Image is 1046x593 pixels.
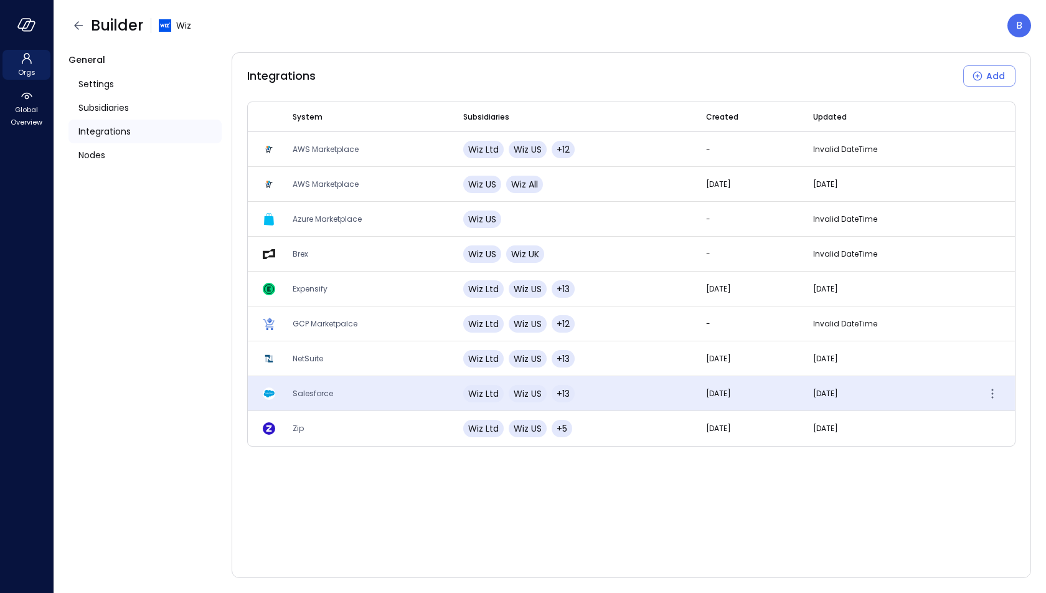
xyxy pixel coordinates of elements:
[1007,14,1031,37] div: Boaz
[263,143,275,156] img: AWS Marketplace
[78,77,114,91] span: Settings
[293,214,362,224] span: Azure Marketplace
[468,143,499,156] span: Wiz Ltd
[986,69,1005,84] div: Add
[263,387,275,400] img: Salesforce
[468,353,499,365] span: Wiz Ltd
[18,66,35,78] span: Orgs
[514,143,542,156] span: Wiz US
[813,423,838,434] span: [DATE]
[706,179,731,189] span: [DATE]
[706,111,738,123] span: Created
[511,248,539,260] span: Wiz UK
[463,111,509,123] span: Subsidiaries
[985,386,1000,401] button: more
[813,318,877,329] span: Invalid DateTime
[514,318,542,330] span: Wiz US
[293,423,304,434] span: Zip
[159,19,171,32] img: cfcvbyzhwvtbhao628kj
[293,249,308,259] span: Brex
[557,387,570,400] span: +13
[706,144,710,154] span: -
[68,54,105,66] span: General
[91,16,143,36] span: Builder
[813,144,877,154] span: Invalid DateTime
[78,125,131,138] span: Integrations
[511,178,538,191] span: Wiz All
[514,387,542,400] span: Wiz US
[557,143,570,156] span: +12
[468,318,499,330] span: Wiz Ltd
[557,422,567,435] span: +5
[7,103,45,128] span: Global Overview
[706,353,731,364] span: [DATE]
[263,248,275,260] img: Brex
[813,353,838,364] span: [DATE]
[78,101,129,115] span: Subsidiaries
[68,96,222,120] a: Subsidiaries
[514,422,542,435] span: Wiz US
[468,248,496,260] span: Wiz US
[247,68,316,84] span: Integrations
[813,214,877,224] span: Invalid DateTime
[293,318,357,329] span: GCP Marketpalce
[706,249,710,259] span: -
[813,388,838,399] span: [DATE]
[68,143,222,167] a: Nodes
[293,144,359,154] span: AWS Marketplace
[963,65,1015,87] button: Add
[514,353,542,365] span: Wiz US
[293,353,323,364] span: NetSuite
[293,388,333,399] span: Salesforce
[2,87,50,130] div: Global Overview
[263,283,275,295] img: Expensify
[963,65,1015,87] div: Add New Integration
[468,178,496,191] span: Wiz US
[468,387,499,400] span: Wiz Ltd
[557,318,570,330] span: +12
[176,19,191,32] span: Wiz
[263,318,275,330] img: GCP Marketpalce
[78,148,105,162] span: Nodes
[813,283,838,294] span: [DATE]
[557,353,570,365] span: +13
[293,283,327,294] span: Expensify
[263,353,275,365] img: NetSuite
[263,178,275,191] img: AWS Marketplace
[2,50,50,80] div: Orgs
[514,283,542,295] span: Wiz US
[706,423,731,434] span: [DATE]
[293,111,323,123] span: System
[293,179,359,189] span: AWS Marketplace
[263,213,275,225] img: Azure Marketplace
[557,283,570,295] span: +13
[68,120,222,143] a: Integrations
[68,72,222,96] a: Settings
[813,179,838,189] span: [DATE]
[813,249,877,259] span: Invalid DateTime
[468,213,496,225] span: Wiz US
[706,214,710,224] span: -
[468,283,499,295] span: Wiz Ltd
[706,388,731,399] span: [DATE]
[706,318,710,329] span: -
[1016,18,1022,33] p: B
[813,111,847,123] span: Updated
[263,422,275,435] img: Zip
[468,422,499,435] span: Wiz Ltd
[706,283,731,294] span: [DATE]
